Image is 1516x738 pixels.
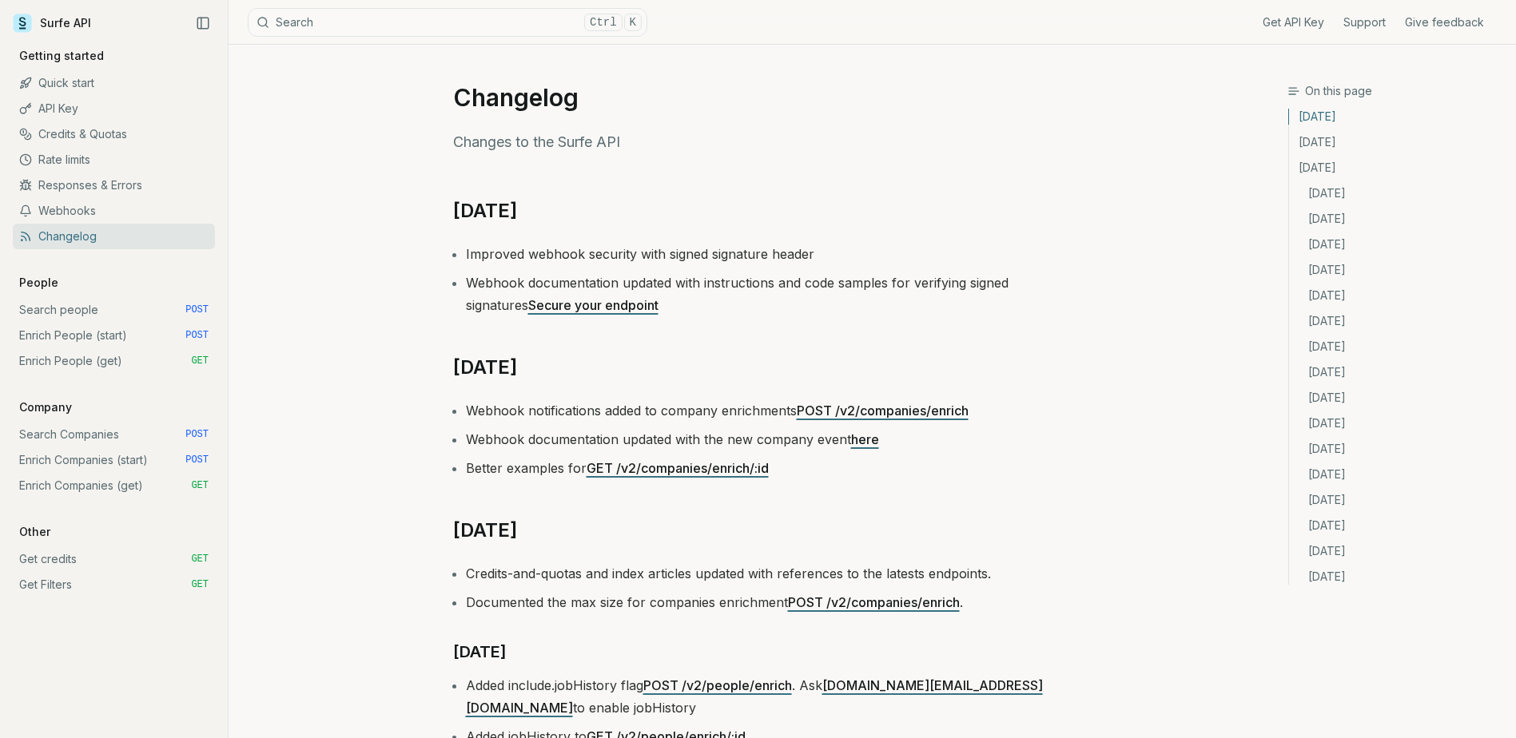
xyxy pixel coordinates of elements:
[1289,206,1503,232] a: [DATE]
[13,348,215,374] a: Enrich People (get) GET
[13,96,215,121] a: API Key
[1289,487,1503,513] a: [DATE]
[587,460,769,476] a: GET /v2/companies/enrich/:id
[466,457,1064,479] li: Better examples for
[13,447,215,473] a: Enrich Companies (start) POST
[643,677,792,693] a: POST /v2/people/enrich
[13,173,215,198] a: Responses & Errors
[528,297,659,313] a: Secure your endpoint
[466,272,1064,316] li: Webhook documentation updated with instructions and code samples for verifying signed signatures
[13,70,215,96] a: Quick start
[1289,257,1503,283] a: [DATE]
[191,11,215,35] button: Collapse Sidebar
[453,518,517,543] a: [DATE]
[1289,538,1503,564] a: [DATE]
[1289,232,1503,257] a: [DATE]
[466,562,1064,585] li: Credits-and-quotas and index articles updated with references to the latests endpoints.
[13,546,215,572] a: Get credits GET
[466,677,1043,716] a: [DOMAIN_NAME][EMAIL_ADDRESS][DOMAIN_NAME]
[851,431,879,447] a: here
[185,329,209,342] span: POST
[13,48,110,64] p: Getting started
[453,639,507,665] a: [DATE]
[1289,283,1503,308] a: [DATE]
[466,591,1064,613] li: Documented the max size for companies enrichment .
[13,297,215,323] a: Search people POST
[453,83,1064,112] h1: Changelog
[1289,181,1503,206] a: [DATE]
[191,553,209,565] span: GET
[1289,109,1503,129] a: [DATE]
[584,14,623,31] kbd: Ctrl
[466,674,1064,719] li: Added include.jobHistory flag . Ask to enable jobHistory
[13,275,65,291] p: People
[453,198,517,224] a: [DATE]
[1289,564,1503,585] a: [DATE]
[1289,129,1503,155] a: [DATE]
[13,473,215,498] a: Enrich Companies (get) GET
[1289,385,1503,411] a: [DATE]
[797,403,969,419] a: POST /v2/companies/enrich
[1287,83,1503,99] h3: On this page
[13,147,215,173] a: Rate limits
[13,422,215,447] a: Search Companies POST
[1343,14,1386,30] a: Support
[453,131,1064,153] p: Changes to the Surfe API
[248,8,647,37] button: SearchCtrlK
[13,198,215,224] a: Webhooks
[1289,411,1503,436] a: [DATE]
[185,304,209,316] span: POST
[13,121,215,147] a: Credits & Quotas
[1289,155,1503,181] a: [DATE]
[1289,308,1503,334] a: [DATE]
[1289,334,1503,359] a: [DATE]
[453,355,517,380] a: [DATE]
[624,14,642,31] kbd: K
[191,578,209,591] span: GET
[13,572,215,597] a: Get Filters GET
[191,355,209,367] span: GET
[466,243,1064,265] li: Improved webhook security with signed signature header
[1405,14,1484,30] a: Give feedback
[13,11,91,35] a: Surfe API
[185,454,209,466] span: POST
[13,524,57,540] p: Other
[13,399,78,415] p: Company
[185,428,209,441] span: POST
[13,224,215,249] a: Changelog
[13,323,215,348] a: Enrich People (start) POST
[1263,14,1324,30] a: Get API Key
[788,594,960,610] a: POST /v2/companies/enrich
[1289,462,1503,487] a: [DATE]
[466,428,1064,450] li: Webhook documentation updated with the new company event
[1289,513,1503,538] a: [DATE]
[466,399,1064,422] li: Webhook notifications added to company enrichments
[1289,436,1503,462] a: [DATE]
[191,479,209,492] span: GET
[1289,359,1503,385] a: [DATE]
